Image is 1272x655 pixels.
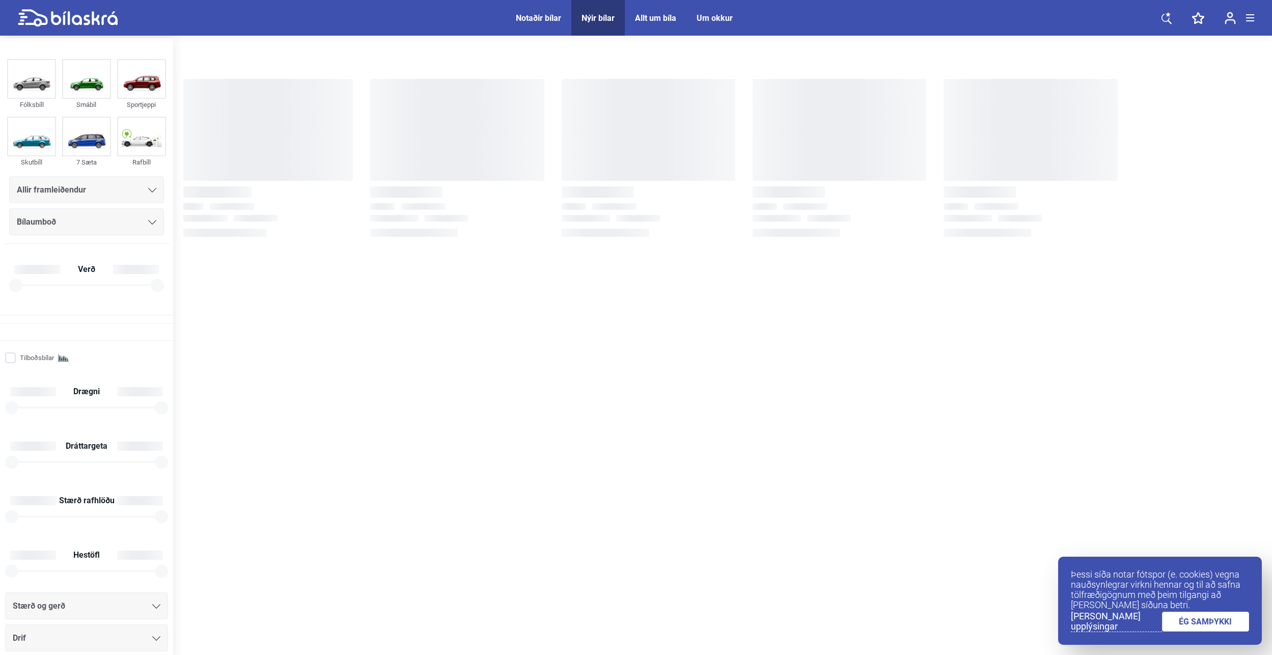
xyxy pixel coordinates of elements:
span: Drægni [71,388,102,396]
span: Dráttargeta [63,442,110,450]
div: Skutbíll [7,156,56,168]
a: ÉG SAMÞYKKI [1162,612,1250,632]
a: Um okkur [697,13,733,23]
span: Drif [13,631,26,645]
div: Fólksbíll [7,99,56,111]
span: Stærð og gerð [13,599,65,613]
span: Verð [75,265,98,274]
span: Hestöfl [71,551,102,559]
div: Rafbíll [117,156,166,168]
div: 7 Sæta [62,156,111,168]
img: user-login.svg [1225,12,1236,24]
span: Bílaumboð [17,215,56,229]
a: Nýir bílar [582,13,615,23]
a: Allt um bíla [635,13,676,23]
span: Stærð rafhlöðu [57,497,117,505]
a: [PERSON_NAME] upplýsingar [1071,611,1162,632]
span: Tilboðsbílar [20,352,54,363]
p: Þessi síða notar fótspor (e. cookies) vegna nauðsynlegrar virkni hennar og til að safna tölfræðig... [1071,569,1249,610]
span: Allir framleiðendur [17,183,86,197]
div: Sportjeppi [117,99,166,111]
a: Notaðir bílar [516,13,561,23]
div: Smábíl [62,99,111,111]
